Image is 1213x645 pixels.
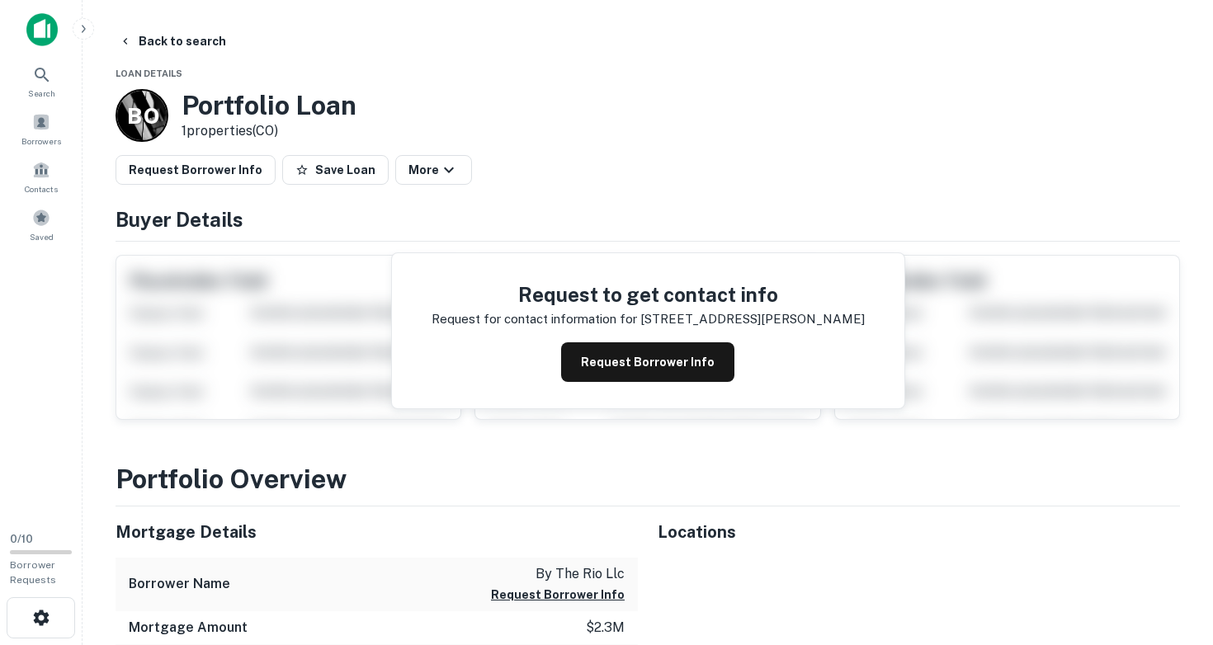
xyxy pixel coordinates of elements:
img: capitalize-icon.png [26,13,58,46]
button: Save Loan [282,155,389,185]
h6: Mortgage Amount [129,618,248,638]
h5: Locations [658,520,1180,544]
h4: Buyer Details [116,205,1180,234]
button: Request Borrower Info [116,155,276,185]
a: Borrowers [5,106,78,151]
p: by the rio llc [491,564,625,584]
span: Borrowers [21,134,61,148]
p: [STREET_ADDRESS][PERSON_NAME] [640,309,865,329]
span: Borrower Requests [10,559,56,586]
a: Contacts [5,154,78,199]
span: Saved [30,230,54,243]
span: 0 / 10 [10,533,33,545]
iframe: Chat Widget [1130,513,1213,592]
a: Saved [5,202,78,247]
button: Request Borrower Info [491,585,625,605]
button: Back to search [112,26,233,56]
p: B O [127,100,158,132]
a: Search [5,59,78,103]
span: Contacts [25,182,58,195]
button: Request Borrower Info [561,342,734,382]
h4: Request to get contact info [432,280,865,309]
p: 1 properties (CO) [182,121,356,141]
h3: Portfolio Overview [116,459,1180,499]
h3: Portfolio Loan [182,90,356,121]
p: Request for contact information for [432,309,637,329]
h6: Borrower Name [129,574,230,594]
h5: Mortgage Details [116,520,638,544]
span: Search [28,87,55,100]
span: Loan Details [116,68,182,78]
p: $2.3m [586,618,625,638]
button: More [395,155,472,185]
